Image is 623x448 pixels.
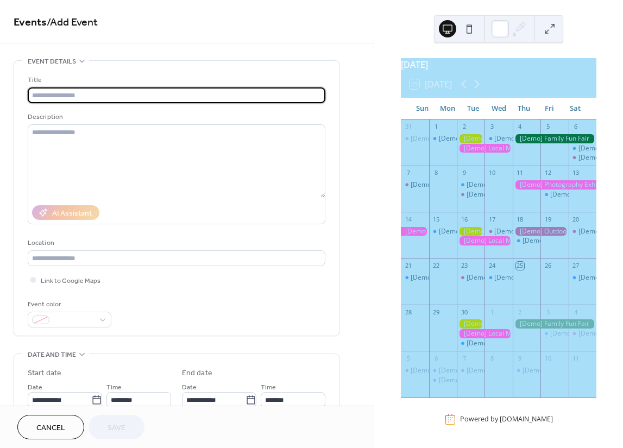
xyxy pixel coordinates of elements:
[488,123,496,131] div: 3
[404,215,412,223] div: 14
[488,169,496,177] div: 10
[411,273,493,282] div: [Demo] Morning Yoga Bliss
[544,262,552,270] div: 26
[569,273,596,282] div: [Demo] Morning Yoga Bliss
[411,134,493,143] div: [Demo] Morning Yoga Bliss
[432,215,440,223] div: 15
[569,227,596,236] div: [Demo] Open Mic Night
[484,227,512,236] div: [Demo] Culinary Cooking Class
[404,262,412,270] div: 21
[486,98,512,119] div: Wed
[182,368,212,379] div: End date
[28,74,323,86] div: Title
[461,98,486,119] div: Tue
[457,366,484,375] div: [Demo] Seniors' Social Tea
[432,354,440,362] div: 6
[513,227,569,236] div: [Demo] Outdoor Adventure Day
[457,227,484,236] div: [Demo] Gardening Workshop
[439,376,521,385] div: [Demo] Morning Yoga Bliss
[513,180,596,190] div: [Demo] Photography Exhibition
[572,215,580,223] div: 20
[47,12,98,33] span: / Add Event
[457,134,484,143] div: [Demo] Gardening Workshop
[439,366,517,375] div: [Demo] Fitness Bootcamp
[500,415,553,424] a: [DOMAIN_NAME]
[516,123,524,131] div: 4
[494,273,577,282] div: [Demo] Morning Yoga Bliss
[182,382,197,393] span: Date
[28,237,323,249] div: Location
[494,134,577,143] div: [Demo] Morning Yoga Bliss
[28,111,323,123] div: Description
[404,354,412,362] div: 5
[404,308,412,316] div: 28
[544,215,552,223] div: 19
[516,262,524,270] div: 25
[562,98,588,119] div: Sat
[28,368,61,379] div: Start date
[460,215,468,223] div: 16
[569,144,596,153] div: [Demo] Morning Yoga Bliss
[439,134,517,143] div: [Demo] Fitness Bootcamp
[467,180,549,190] div: [Demo] Morning Yoga Bliss
[467,366,548,375] div: [Demo] Seniors' Social Tea
[513,366,540,375] div: [Demo] Morning Yoga Bliss
[106,382,122,393] span: Time
[513,319,596,329] div: [Demo] Family Fun Fair
[460,415,553,424] div: Powered by
[513,236,540,245] div: [Demo] Morning Yoga Bliss
[540,190,568,199] div: [Demo] Morning Yoga Bliss
[429,134,457,143] div: [Demo] Fitness Bootcamp
[401,227,429,236] div: [Demo] Photography Exhibition
[572,354,580,362] div: 11
[432,123,440,131] div: 1
[457,273,484,282] div: [Demo] Seniors' Social Tea
[36,422,65,434] span: Cancel
[457,144,513,153] div: [Demo] Local Market
[439,227,521,236] div: [Demo] Morning Yoga Bliss
[544,123,552,131] div: 5
[544,169,552,177] div: 12
[513,134,596,143] div: [Demo] Family Fun Fair
[411,180,498,190] div: [Demo] Book Club Gathering
[467,190,548,199] div: [Demo] Seniors' Social Tea
[28,349,76,361] span: Date and time
[572,169,580,177] div: 13
[544,308,552,316] div: 3
[432,308,440,316] div: 29
[540,329,568,338] div: [Demo] Morning Yoga Bliss
[457,180,484,190] div: [Demo] Morning Yoga Bliss
[401,273,429,282] div: [Demo] Morning Yoga Bliss
[457,236,513,245] div: [Demo] Local Market
[572,123,580,131] div: 6
[404,169,412,177] div: 7
[435,98,461,119] div: Mon
[432,262,440,270] div: 22
[488,308,496,316] div: 1
[572,308,580,316] div: 4
[410,98,435,119] div: Sun
[467,273,548,282] div: [Demo] Seniors' Social Tea
[460,123,468,131] div: 2
[401,366,429,375] div: [Demo] Book Club Gathering
[494,227,588,236] div: [Demo] Culinary Cooking Class
[28,382,42,393] span: Date
[429,227,457,236] div: [Demo] Morning Yoga Bliss
[401,180,429,190] div: [Demo] Book Club Gathering
[523,366,605,375] div: [Demo] Morning Yoga Bliss
[457,190,484,199] div: [Demo] Seniors' Social Tea
[516,215,524,223] div: 18
[401,58,596,71] div: [DATE]
[411,366,498,375] div: [Demo] Book Club Gathering
[28,56,76,67] span: Event details
[28,299,109,310] div: Event color
[17,415,84,439] a: Cancel
[484,273,512,282] div: [Demo] Morning Yoga Bliss
[516,354,524,362] div: 9
[457,329,513,338] div: [Demo] Local Market
[261,382,276,393] span: Time
[460,354,468,362] div: 7
[488,262,496,270] div: 24
[460,262,468,270] div: 23
[404,123,412,131] div: 31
